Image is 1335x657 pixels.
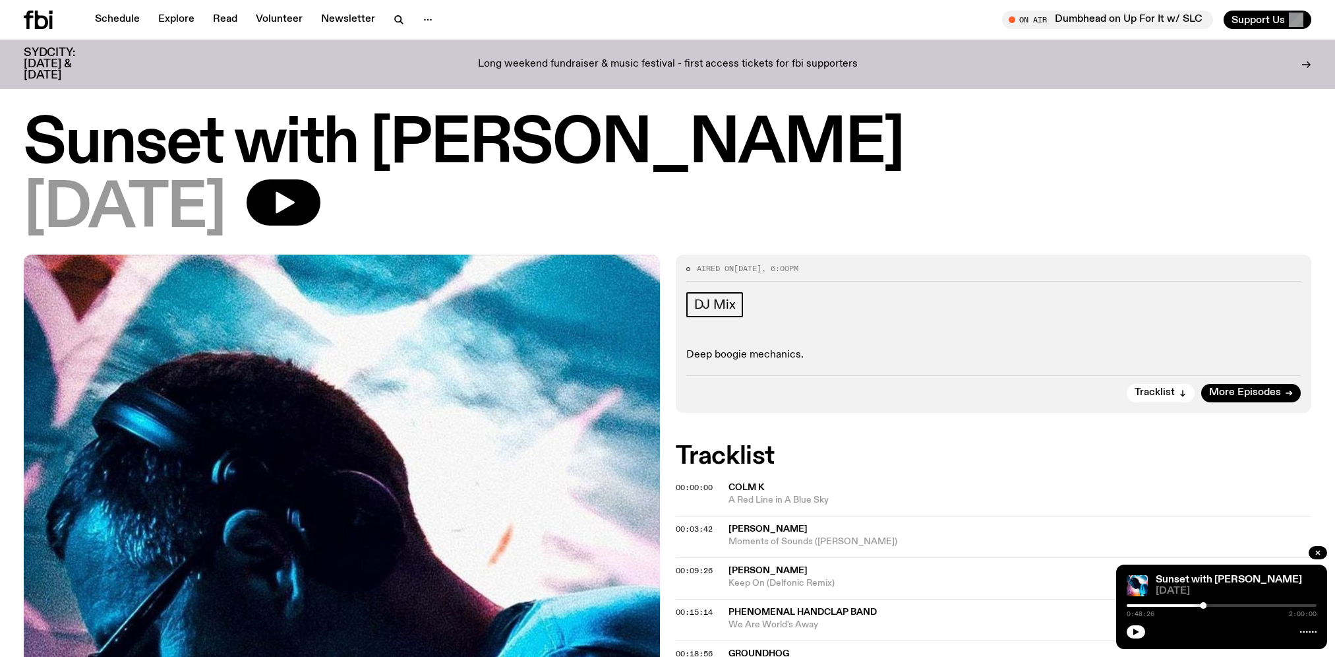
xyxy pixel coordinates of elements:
img: Simon Caldwell stands side on, looking downwards. He has headphones on. Behind him is a brightly ... [1127,575,1148,596]
span: [PERSON_NAME] [728,566,808,575]
button: Support Us [1224,11,1311,29]
button: On AirDumbhead on Up For It w/ SLC [1002,11,1213,29]
a: Schedule [87,11,148,29]
span: 00:15:14 [676,607,713,617]
a: Explore [150,11,202,29]
span: 0:48:26 [1127,611,1154,617]
button: 00:00:00 [676,484,713,491]
span: 00:09:26 [676,565,713,576]
p: Deep boogie mechanics. [686,349,1301,361]
button: 00:15:14 [676,609,713,616]
span: Phenomenal Handclap band [728,608,877,617]
a: DJ Mix [686,292,744,317]
span: 2:00:00 [1289,611,1317,617]
span: Tracklist [1135,388,1175,398]
button: Tracklist [1127,384,1195,402]
span: A Red Line in A Blue Sky [728,494,1312,507]
a: Sunset with [PERSON_NAME] [1156,575,1302,585]
a: Volunteer [248,11,311,29]
h2: Tracklist [676,445,1312,468]
span: DJ Mix [694,297,736,312]
span: [DATE] [1156,586,1317,596]
h1: Sunset with [PERSON_NAME] [24,115,1311,174]
span: Support Us [1231,14,1285,26]
button: 00:09:26 [676,567,713,575]
span: [DATE] [24,179,225,239]
span: Keep On (Delfonic Remix) [728,577,1312,590]
span: More Episodes [1209,388,1281,398]
span: We Are World's Away [728,619,1312,631]
span: Colm K [728,483,764,492]
p: Long weekend fundraiser & music festival - first access tickets for fbi supporters [478,59,858,71]
h3: SYDCITY: [DATE] & [DATE] [24,47,108,81]
span: , 6:00pm [761,263,798,274]
span: Aired on [697,263,734,274]
span: 00:03:42 [676,524,713,534]
span: [DATE] [734,263,761,274]
a: Newsletter [313,11,383,29]
span: [PERSON_NAME] [728,524,808,534]
span: Moments of Sounds ([PERSON_NAME]) [728,536,1312,548]
span: 00:00:00 [676,482,713,493]
a: Read [205,11,245,29]
a: More Episodes [1201,384,1301,402]
button: 00:03:42 [676,526,713,533]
